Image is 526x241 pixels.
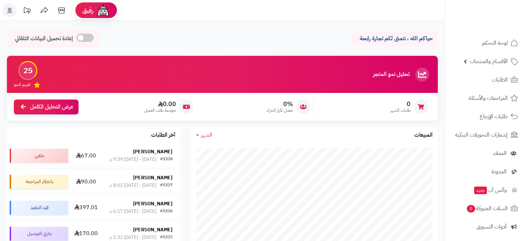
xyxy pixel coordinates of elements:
[144,100,176,108] span: 0.00
[10,227,68,241] div: جاري التوصيل
[449,145,522,162] a: العملاء
[71,143,101,169] td: 67.00
[15,35,73,43] span: إعادة تحميل البيانات التلقائي
[96,3,110,17] img: ai-face.png
[160,156,173,163] div: #1328
[449,218,522,235] a: أدوات التسويق
[201,131,212,139] span: الشهر
[477,222,507,232] span: أدوات التسويق
[144,107,176,113] span: متوسط طلب العميل
[14,82,30,88] span: تقييم النمو
[160,208,173,215] div: #1326
[267,107,293,113] span: معدل تكرار الشراء
[10,175,68,189] div: بانتظار المراجعة
[449,35,522,51] a: لوحة التحكم
[482,38,508,48] span: لوحة التحكم
[480,112,508,121] span: طلبات الإرجاع
[373,71,409,78] h3: تحليل نمو المتجر
[71,169,101,195] td: 90.00
[82,6,93,15] span: رفيق
[133,174,173,181] strong: [PERSON_NAME]
[449,71,522,88] a: الطلبات
[474,187,487,194] span: جديد
[357,35,433,43] p: حياكم الله ، نتمنى لكم تجارة رابحة
[30,103,73,111] span: عرض التحليل الكامل
[449,182,522,198] a: وآتس آبجديد
[133,200,173,207] strong: [PERSON_NAME]
[71,195,101,221] td: 397.01
[473,185,507,195] span: وآتس آب
[160,234,173,241] div: #1322
[491,167,507,177] span: المدونة
[467,205,475,213] span: 0
[109,234,156,241] div: [DATE] - [DATE] 1:32 م
[133,148,173,155] strong: [PERSON_NAME]
[133,226,173,233] strong: [PERSON_NAME]
[160,182,173,189] div: #1327
[449,200,522,217] a: السلات المتروكة0
[466,204,508,213] span: السلات المتروكة
[470,57,508,66] span: الأقسام والمنتجات
[479,19,519,33] img: logo-2.png
[449,127,522,143] a: إشعارات التحويلات البنكية
[455,130,508,140] span: إشعارات التحويلات البنكية
[493,148,507,158] span: العملاء
[10,201,68,215] div: قيد التنفيذ
[18,3,36,19] a: تحديثات المنصة
[449,90,522,106] a: المراجعات والأسئلة
[492,75,508,85] span: الطلبات
[469,93,508,103] span: المراجعات والأسئلة
[151,132,175,138] h3: آخر الطلبات
[390,107,410,113] span: طلبات الشهر
[449,163,522,180] a: المدونة
[414,132,433,138] h3: المبيعات
[267,100,293,108] span: 0%
[109,182,156,189] div: [DATE] - [DATE] 8:02 م
[109,208,156,215] div: [DATE] - [DATE] 6:17 م
[196,131,212,139] a: الشهر
[14,100,79,114] a: عرض التحليل الكامل
[109,156,156,163] div: [DATE] - [DATE] 9:39 م
[449,108,522,125] a: طلبات الإرجاع
[10,149,68,163] div: ملغي
[390,100,410,108] span: 0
